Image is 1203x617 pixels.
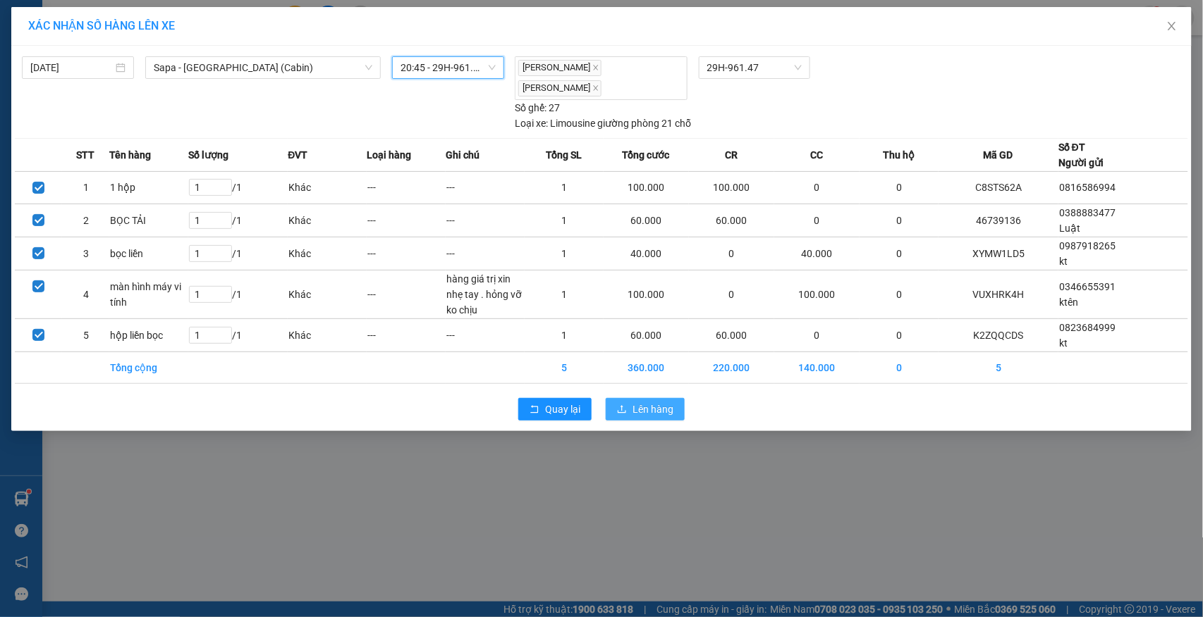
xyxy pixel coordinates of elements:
[367,318,446,351] td: ---
[592,64,599,71] span: close
[774,318,860,351] td: 0
[288,318,367,351] td: Khác
[939,270,1058,318] td: VUXHRK4H
[525,171,604,204] td: 1
[939,318,1058,351] td: K2ZQQCDS
[545,401,580,417] span: Quay lại
[401,57,496,78] span: 20:45 - 29H-961.47
[30,60,113,75] input: 12/09/2025
[109,318,188,351] td: hộp liền bọc
[939,351,1058,383] td: 5
[1058,139,1104,170] div: Số ĐT Người gửi
[1166,20,1178,32] span: close
[1059,281,1116,292] span: 0346655391
[525,318,604,351] td: 1
[689,171,774,204] td: 100.000
[604,171,689,204] td: 100.000
[689,237,774,270] td: 0
[76,147,94,163] span: STT
[1059,182,1116,193] span: 0816586994
[188,237,288,270] td: / 1
[530,404,539,416] span: rollback
[367,237,446,270] td: ---
[774,351,860,383] td: 140.000
[525,237,604,270] td: 1
[689,270,774,318] td: 0
[62,171,109,204] td: 1
[288,147,307,163] span: ĐVT
[446,147,480,163] span: Ghi chú
[689,351,774,383] td: 220.000
[62,270,109,318] td: 4
[939,237,1058,270] td: XYMW1LD5
[623,147,670,163] span: Tổng cước
[515,100,560,116] div: 27
[604,270,689,318] td: 100.000
[725,147,738,163] span: CR
[367,171,446,204] td: ---
[154,57,372,78] span: Sapa - Hà Nội (Cabin)
[518,80,601,96] span: [PERSON_NAME]
[446,171,525,204] td: ---
[525,351,604,383] td: 5
[1059,223,1080,234] span: Luật
[365,63,373,72] span: down
[446,237,525,270] td: ---
[188,147,228,163] span: Số lượng
[592,85,599,92] span: close
[604,237,689,270] td: 40.000
[188,204,288,237] td: / 1
[518,398,592,420] button: rollbackQuay lại
[515,116,548,131] span: Loại xe:
[860,171,939,204] td: 0
[1059,337,1068,349] span: kt
[288,171,367,204] td: Khác
[109,237,188,270] td: bọc liền
[774,237,860,270] td: 40.000
[62,237,109,270] td: 3
[28,19,175,32] span: XÁC NHẬN SỐ HÀNG LÊN XE
[109,171,188,204] td: 1 hộp
[188,270,288,318] td: / 1
[604,351,689,383] td: 360.000
[689,318,774,351] td: 60.000
[546,147,582,163] span: Tổng SL
[62,204,109,237] td: 2
[1059,256,1068,267] span: kt
[860,204,939,237] td: 0
[860,270,939,318] td: 0
[774,204,860,237] td: 0
[1059,207,1116,218] span: 0388883477
[860,318,939,351] td: 0
[446,270,525,318] td: hàng giá trị xin nhẹ tay . hỏng vỡ ko chịu
[860,237,939,270] td: 0
[1059,322,1116,333] span: 0823684999
[883,147,915,163] span: Thu hộ
[633,401,673,417] span: Lên hàng
[939,171,1058,204] td: C8STS62A
[606,398,685,420] button: uploadLên hàng
[1059,297,1078,308] span: ktên
[109,270,188,318] td: màn hình máy vi tính
[367,204,446,237] td: ---
[515,116,691,131] div: Limousine giường phòng 21 chỗ
[109,351,188,383] td: Tổng cộng
[288,270,367,318] td: Khác
[288,237,367,270] td: Khác
[939,204,1058,237] td: 46739136
[604,318,689,351] td: 60.000
[1059,240,1116,251] span: 0987918265
[288,204,367,237] td: Khác
[604,204,689,237] td: 60.000
[774,270,860,318] td: 100.000
[446,204,525,237] td: ---
[1152,7,1192,46] button: Close
[109,204,188,237] td: BỌC TẢI
[707,57,802,78] span: 29H-961.47
[774,171,860,204] td: 0
[689,204,774,237] td: 60.000
[810,147,823,163] span: CC
[617,404,627,416] span: upload
[518,60,601,76] span: [PERSON_NAME]
[446,318,525,351] td: ---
